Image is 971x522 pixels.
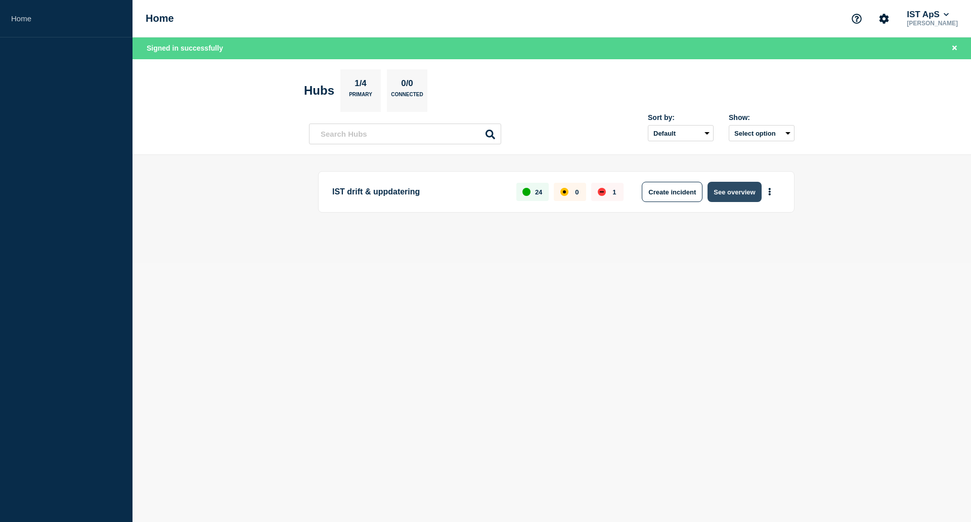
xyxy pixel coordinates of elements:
[391,92,423,102] p: Connected
[309,124,501,144] input: Search Hubs
[905,10,951,20] button: IST ApS
[905,20,960,27] p: [PERSON_NAME]
[522,188,531,196] div: up
[729,113,795,122] div: Show:
[846,8,867,29] button: Support
[598,188,606,196] div: down
[560,188,568,196] div: affected
[708,182,761,202] button: See overview
[729,125,795,141] button: Select option
[398,78,417,92] p: 0/0
[349,92,372,102] p: Primary
[612,188,616,196] p: 1
[332,182,505,202] p: IST drift & uppdatering
[648,125,714,141] select: Sort by
[948,43,961,54] button: Close banner
[642,182,702,202] button: Create incident
[575,188,579,196] p: 0
[535,188,542,196] p: 24
[648,113,714,122] div: Sort by:
[873,8,895,29] button: Account settings
[351,78,371,92] p: 1/4
[763,183,776,202] button: More actions
[146,13,174,24] h1: Home
[304,84,334,98] h2: Hubs
[147,44,223,52] span: Signed in successfully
